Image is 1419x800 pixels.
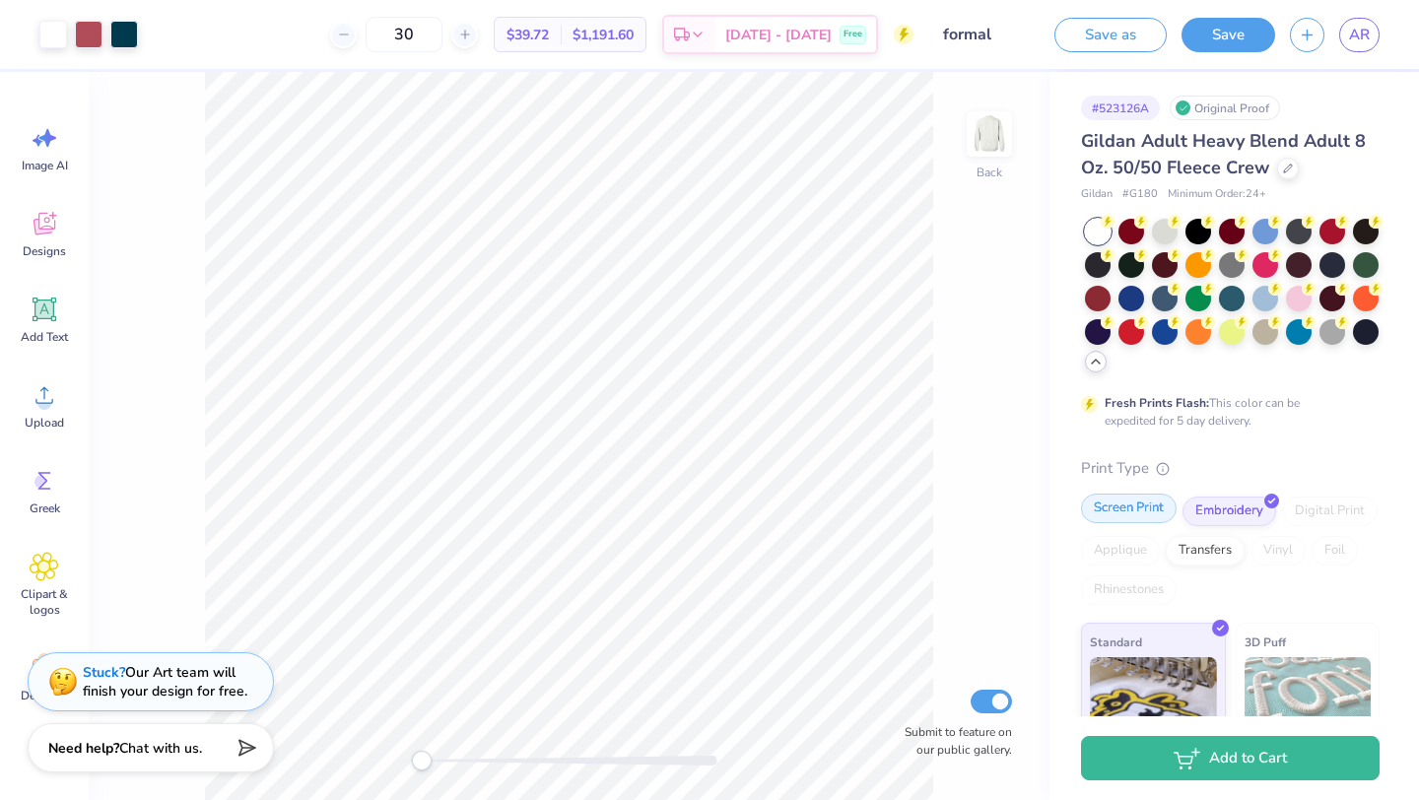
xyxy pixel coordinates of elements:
strong: Stuck? [83,663,125,682]
div: Vinyl [1250,536,1306,566]
strong: Fresh Prints Flash: [1105,395,1209,411]
div: This color can be expedited for 5 day delivery. [1105,394,1347,430]
div: Accessibility label [412,751,432,770]
span: Clipart & logos [12,586,77,618]
span: [DATE] - [DATE] [725,25,832,45]
div: Screen Print [1081,494,1177,523]
span: Gildan [1081,186,1113,203]
img: Standard [1090,657,1217,756]
span: Free [844,28,862,41]
input: Untitled Design [928,15,1025,54]
div: Rhinestones [1081,575,1177,605]
div: Original Proof [1170,96,1280,120]
span: Chat with us. [119,739,202,758]
span: Greek [30,500,60,516]
div: Embroidery [1182,497,1276,526]
span: Gildan Adult Heavy Blend Adult 8 Oz. 50/50 Fleece Crew [1081,129,1366,179]
span: AR [1349,24,1370,46]
span: 3D Puff [1245,632,1286,652]
span: # G180 [1122,186,1158,203]
span: Decorate [21,688,68,703]
span: Designs [23,243,66,259]
span: $1,191.60 [573,25,634,45]
div: Our Art team will finish your design for free. [83,663,247,700]
span: Standard [1090,632,1142,652]
input: – – [366,17,442,52]
div: Applique [1081,536,1160,566]
strong: Need help? [48,739,119,758]
span: $39.72 [507,25,549,45]
div: Back [977,164,1002,181]
div: Foil [1312,536,1358,566]
span: Upload [25,415,64,431]
div: # 523126A [1081,96,1160,120]
span: Minimum Order: 24 + [1168,186,1266,203]
button: Save as [1054,18,1167,52]
a: AR [1339,18,1380,52]
span: Add Text [21,329,68,345]
div: Transfers [1166,536,1245,566]
div: Digital Print [1282,497,1378,526]
img: 3D Puff [1245,657,1372,756]
label: Submit to feature on our public gallery. [894,723,1012,759]
button: Save [1182,18,1275,52]
div: Print Type [1081,457,1380,480]
span: Image AI [22,158,68,173]
button: Add to Cart [1081,736,1380,780]
img: Back [970,114,1009,154]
